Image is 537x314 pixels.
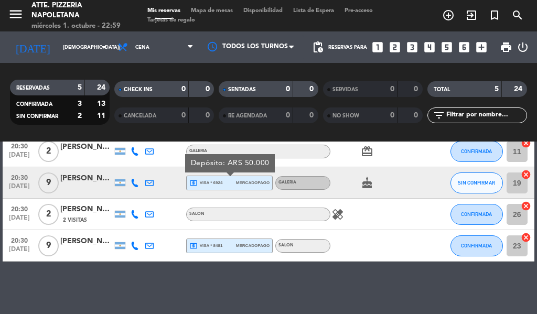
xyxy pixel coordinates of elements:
[189,242,198,250] i: local_atm
[228,87,256,92] span: SENTADAS
[38,235,59,256] span: 9
[60,203,113,215] div: [PERSON_NAME]
[309,112,316,119] strong: 0
[461,148,492,154] span: CONFIRMADA
[236,242,270,249] span: mercadopago
[332,87,358,92] span: SERVIDAS
[238,8,288,14] span: Disponibilidad
[405,40,419,54] i: looks_3
[475,40,488,54] i: add_box
[38,141,59,162] span: 2
[135,45,149,50] span: Cena
[433,109,445,122] i: filter_list
[488,9,501,21] i: turned_in_not
[97,84,108,91] strong: 24
[97,100,108,107] strong: 13
[461,243,492,248] span: CONFIRMADA
[78,112,82,120] strong: 2
[517,31,529,63] div: LOG OUT
[38,204,59,225] span: 2
[189,242,222,250] span: visa * 8481
[371,40,384,54] i: looks_one
[8,37,58,58] i: [DATE]
[278,180,296,185] span: GALERIA
[78,100,82,107] strong: 3
[98,41,110,53] i: arrow_drop_down
[500,41,512,53] span: print
[63,216,87,224] span: 2 Visitas
[6,246,33,258] span: [DATE]
[331,208,344,221] i: healing
[445,110,527,121] input: Filtrar por nombre...
[16,102,52,107] span: CONFIRMADA
[309,85,316,93] strong: 0
[332,113,359,118] span: NO SHOW
[142,8,186,14] span: Mis reservas
[186,8,238,14] span: Mapa de mesas
[236,179,270,186] span: mercadopago
[60,172,113,185] div: [PERSON_NAME]
[97,112,108,120] strong: 11
[390,112,394,119] strong: 0
[124,87,153,92] span: CHECK INS
[288,8,339,14] span: Lista de Espera
[388,40,402,54] i: looks_two
[6,171,33,183] span: 20:30
[31,1,126,21] div: Atte. Pizzeria Napoletana
[461,211,492,217] span: CONFIRMADA
[521,232,531,243] i: cancel
[8,6,24,22] i: menu
[206,112,212,119] strong: 0
[6,183,33,195] span: [DATE]
[181,112,186,119] strong: 0
[31,21,126,31] div: miércoles 1. octubre - 22:59
[514,85,524,93] strong: 24
[16,114,58,119] span: SIN CONFIRMAR
[521,201,531,211] i: cancel
[78,84,82,91] strong: 5
[458,180,495,186] span: SIN CONFIRMAR
[6,202,33,214] span: 20:30
[189,212,205,216] span: SALON
[6,151,33,164] span: [DATE]
[6,234,33,246] span: 20:30
[60,141,113,153] div: [PERSON_NAME]
[38,172,59,193] span: 9
[390,85,394,93] strong: 0
[414,85,420,93] strong: 0
[286,85,290,93] strong: 0
[440,40,454,54] i: looks_5
[434,87,450,92] span: TOTAL
[312,41,324,53] span: pending_actions
[189,179,222,187] span: visa * 6924
[457,40,471,54] i: looks_6
[361,145,373,158] i: card_giftcard
[495,85,499,93] strong: 5
[6,139,33,151] span: 20:30
[124,113,156,118] span: CANCELADA
[181,85,186,93] strong: 0
[423,40,436,54] i: looks_4
[465,9,478,21] i: exit_to_app
[521,138,531,148] i: cancel
[6,214,33,226] span: [DATE]
[189,179,198,187] i: local_atm
[142,17,200,23] span: Tarjetas de regalo
[16,85,50,91] span: RESERVADAS
[278,243,294,247] span: SALON
[521,169,531,180] i: cancel
[60,235,113,247] div: [PERSON_NAME] D’[PERSON_NAME]
[442,9,455,21] i: add_circle_outline
[511,9,524,21] i: search
[189,149,207,153] span: GALERIA
[361,177,373,189] i: cake
[228,113,267,118] span: RE AGENDADA
[414,112,420,119] strong: 0
[517,41,529,53] i: power_settings_new
[328,45,367,50] span: Reservas para
[339,8,378,14] span: Pre-acceso
[206,85,212,93] strong: 0
[286,112,290,119] strong: 0
[185,154,275,172] div: Depósito: ARS 50.000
